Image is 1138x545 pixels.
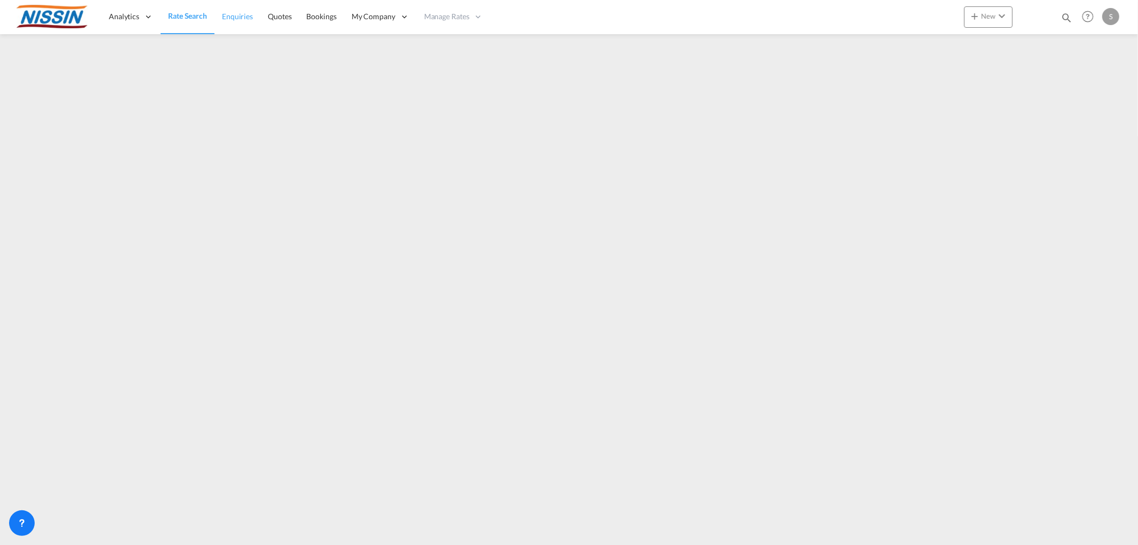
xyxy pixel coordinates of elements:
[168,11,207,20] span: Rate Search
[968,12,1008,20] span: New
[1102,8,1119,25] div: S
[268,12,291,21] span: Quotes
[307,12,337,21] span: Bookings
[964,6,1013,28] button: icon-plus 400-fgNewicon-chevron-down
[352,11,395,22] span: My Company
[996,10,1008,22] md-icon: icon-chevron-down
[109,11,139,22] span: Analytics
[968,10,981,22] md-icon: icon-plus 400-fg
[424,11,469,22] span: Manage Rates
[222,12,253,21] span: Enquiries
[1079,7,1097,26] span: Help
[1061,12,1072,28] div: icon-magnify
[16,5,88,29] img: 485da9108dca11f0a63a77e390b9b49c.jpg
[1079,7,1102,27] div: Help
[1061,12,1072,23] md-icon: icon-magnify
